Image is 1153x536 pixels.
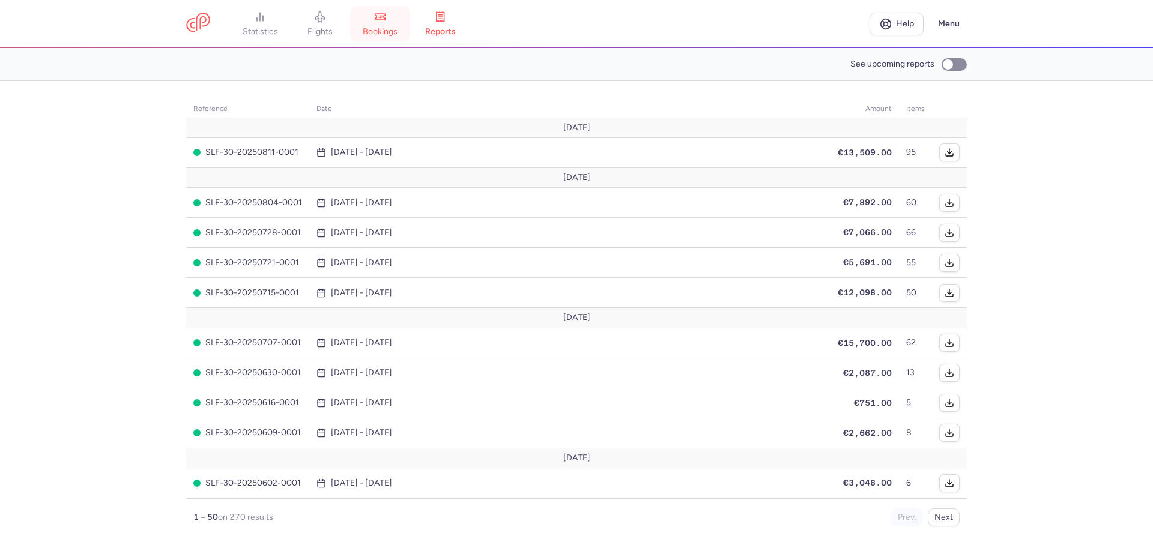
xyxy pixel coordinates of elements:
[896,19,914,28] span: Help
[928,508,960,526] button: Next
[193,288,302,298] span: SLF-30-20250715-0001
[838,338,892,348] span: €15,700.00
[899,137,932,167] td: 95
[331,338,392,348] time: [DATE] - [DATE]
[563,453,590,463] span: [DATE]
[843,197,892,207] span: €7,892.00
[331,198,392,208] time: [DATE] - [DATE]
[899,468,932,498] td: 6
[331,258,392,268] time: [DATE] - [DATE]
[563,123,590,133] span: [DATE]
[331,428,392,438] time: [DATE] - [DATE]
[899,358,932,388] td: 13
[843,257,892,267] span: €5,691.00
[899,248,932,278] td: 55
[193,148,302,157] span: SLF-30-20250811-0001
[899,218,932,248] td: 66
[899,278,932,308] td: 50
[838,288,892,297] span: €12,098.00
[425,26,456,37] span: reports
[290,11,350,37] a: flights
[363,26,398,37] span: bookings
[331,148,392,157] time: [DATE] - [DATE]
[193,198,302,208] span: SLF-30-20250804-0001
[410,11,470,37] a: reports
[870,13,924,35] a: Help
[563,173,590,182] span: [DATE]
[843,478,892,487] span: €3,048.00
[838,148,892,157] span: €13,509.00
[230,11,290,37] a: statistics
[193,338,302,348] span: SLF-30-20250707-0001
[831,100,899,118] th: amount
[243,26,278,37] span: statistics
[307,26,333,37] span: flights
[331,368,392,378] time: [DATE] - [DATE]
[843,428,892,438] span: €2,662.00
[931,13,967,35] button: Menu
[850,59,934,69] span: See upcoming reports
[331,288,392,298] time: [DATE] - [DATE]
[563,313,590,322] span: [DATE]
[193,428,302,438] span: SLF-30-20250609-0001
[331,478,392,488] time: [DATE] - [DATE]
[843,368,892,378] span: €2,087.00
[854,398,892,408] span: €751.00
[899,388,932,418] td: 5
[193,228,302,238] span: SLF-30-20250728-0001
[350,11,410,37] a: bookings
[309,100,831,118] th: date
[186,100,309,118] th: reference
[331,398,392,408] time: [DATE] - [DATE]
[193,368,302,378] span: SLF-30-20250630-0001
[218,512,273,522] span: on 270 results
[186,13,210,35] a: CitizenPlane red outlined logo
[899,100,932,118] th: items
[899,498,932,528] td: 3
[193,512,218,522] strong: 1 – 50
[899,418,932,448] td: 8
[193,478,302,488] span: SLF-30-20250602-0001
[193,398,302,408] span: SLF-30-20250616-0001
[891,508,923,526] button: Prev.
[843,227,892,237] span: €7,066.00
[193,258,302,268] span: SLF-30-20250721-0001
[331,228,392,238] time: [DATE] - [DATE]
[899,188,932,218] td: 60
[899,328,932,358] td: 62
